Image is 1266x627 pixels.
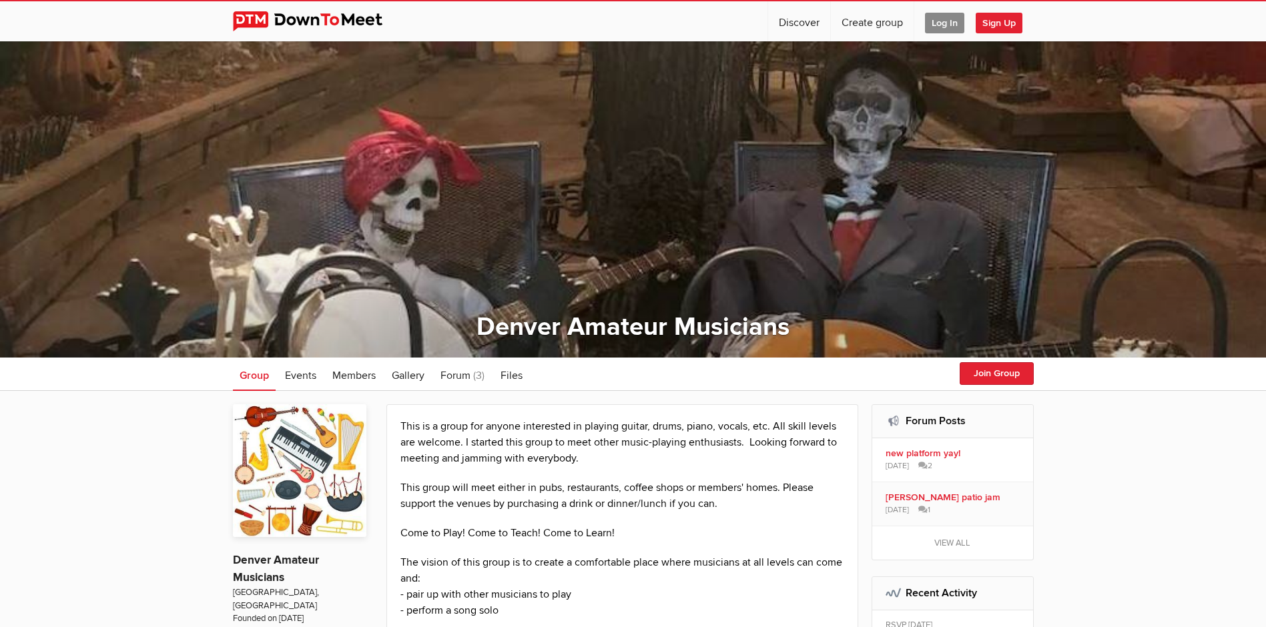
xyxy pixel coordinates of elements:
span: Log In [925,13,964,33]
a: Create group [831,1,914,41]
b: [PERSON_NAME] patio jam [886,492,1024,504]
span: [GEOGRAPHIC_DATA], [GEOGRAPHIC_DATA] [233,586,366,612]
a: Log In [914,1,975,41]
span: 1 [918,504,930,516]
span: Members [332,369,376,382]
a: Group [233,358,276,391]
span: Files [501,369,523,382]
b: new platform yay! [886,448,1024,460]
p: The vision of this group is to create a comfortable place where musicians at all levels can come ... [400,554,845,618]
span: (3) [473,369,485,382]
a: Forum Posts [906,414,966,428]
p: This group will meet either in pubs, restaurants, coffee shops or members' homes. Please support ... [400,480,845,512]
a: Events [278,358,323,391]
span: Group [240,369,269,382]
a: Discover [768,1,830,41]
a: Files [494,358,529,391]
a: Gallery [385,358,431,391]
span: Gallery [392,369,424,382]
h2: Recent Activity [886,577,1020,609]
img: Denver Amateur Musicians [233,404,366,537]
a: Forum (3) [434,358,491,391]
span: Founded on [DATE] [233,612,366,625]
a: Members [326,358,382,391]
a: new platform yay! [DATE] 2 [872,438,1033,482]
span: Forum [440,369,470,382]
a: [PERSON_NAME] patio jam [DATE] 1 [872,482,1033,526]
span: Events [285,369,316,382]
p: This is a group for anyone interested in playing guitar, drums, piano, vocals, etc. All skill lev... [400,418,845,466]
img: DownToMeet [233,11,403,31]
span: 2 [918,460,932,472]
span: [DATE] [886,504,909,516]
a: View all [872,526,1033,560]
span: [DATE] [886,460,909,472]
button: Join Group [960,362,1034,385]
a: Sign Up [976,1,1033,41]
span: Sign Up [976,13,1022,33]
p: Come to Play! Come to Teach! Come to Learn! [400,525,845,541]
